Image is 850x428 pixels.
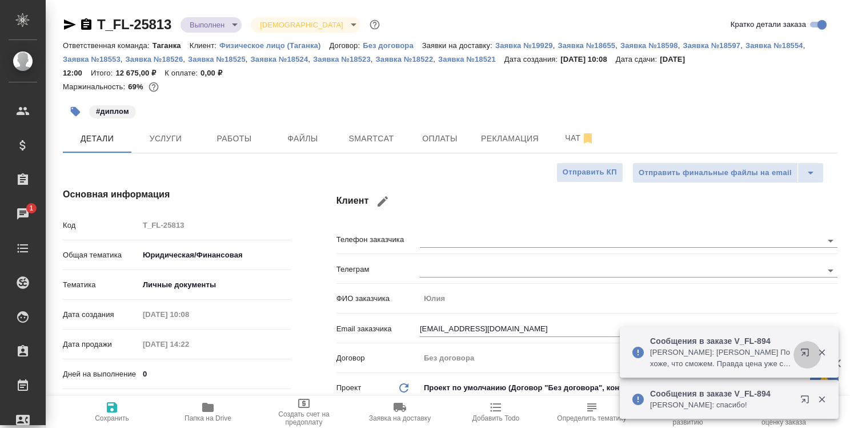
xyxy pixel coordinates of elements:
[308,55,313,64] p: ,
[160,396,256,428] button: Папка на Drive
[251,17,360,33] div: Выполнен
[616,55,660,64] p: Дата сдачи:
[190,41,219,50] p: Клиент:
[91,69,115,77] p: Итого:
[251,55,308,64] p: Заявка №18524
[557,414,626,422] span: Определить тематику
[64,396,160,428] button: Сохранить
[433,55,438,64] p: ,
[139,336,239,352] input: Пустое поле
[422,41,495,50] p: Заявки на доставку:
[412,132,467,146] span: Оплаты
[263,410,345,426] span: Создать счет на предоплату
[650,335,793,347] p: Сообщения в заказе V_FL-894
[683,41,740,50] p: Заявка №18597
[336,188,837,215] h4: Клиент
[438,54,504,65] button: Заявка №18521
[683,40,740,51] button: Заявка №18597
[803,41,808,50] p: ,
[63,99,88,124] button: Добавить тэг
[121,55,126,64] p: ,
[650,388,793,399] p: Сообщения в заказе V_FL-894
[367,17,382,32] button: Доп статусы указывают на важность/срочность заказа
[336,234,420,245] p: Телефон заказчика
[731,19,806,30] span: Кратко детали заказа
[369,414,431,422] span: Заявка на доставку
[185,414,231,422] span: Папка на Drive
[183,55,188,64] p: ,
[63,54,121,65] button: Заявка №18553
[153,41,190,50] p: Таганка
[63,188,291,201] h4: Основная информация
[810,394,833,405] button: Закрыть
[504,55,560,64] p: Дата создания:
[275,132,330,146] span: Файлы
[165,69,201,77] p: К оплате:
[581,132,595,145] svg: Отписаться
[201,69,231,77] p: 0,00 ₽
[336,264,420,275] p: Телеграм
[336,323,420,335] p: Email заказчика
[256,20,346,30] button: [DEMOGRAPHIC_DATA]
[63,339,139,350] p: Дата продажи
[96,106,129,117] p: #диплом
[139,306,239,323] input: Пустое поле
[363,40,422,50] a: Без договора
[420,350,837,366] input: Пустое поле
[146,80,161,94] button: 3237.66 RUB;
[639,167,792,180] span: Отправить финальные файлы на email
[63,18,77,31] button: Скопировать ссылку для ЯМессенджера
[650,399,793,411] p: [PERSON_NAME]: спасибо!
[115,69,165,77] p: 12 675,00 ₽
[678,41,683,50] p: ,
[70,132,125,146] span: Детали
[251,54,308,65] button: Заявка №18524
[139,217,291,233] input: Пустое поле
[481,132,539,146] span: Рекламация
[63,394,139,417] p: Дней на выполнение (авт.)
[632,163,798,183] button: Отправить финальные файлы на email
[495,41,553,50] p: Заявка №19929
[376,54,434,65] button: Заявка №18522
[552,131,607,145] span: Чат
[128,82,146,91] p: 69%
[472,414,519,422] span: Добавить Todo
[553,41,558,50] p: ,
[336,293,420,304] p: ФИО заказчика
[544,396,640,428] button: Определить тематику
[558,40,615,51] button: Заявка №18655
[63,249,139,261] p: Общая тематика
[63,368,139,380] p: Дней на выполнение
[188,55,246,64] p: Заявка №18525
[219,41,330,50] p: Физическое лицо (Таганка)
[139,275,291,295] div: Личные документы
[186,20,228,30] button: Выполнен
[181,17,242,33] div: Выполнен
[793,341,821,368] button: Открыть в новой вкладке
[560,55,616,64] p: [DATE] 10:08
[22,203,40,214] span: 1
[88,106,137,116] span: диплом
[363,41,422,50] p: Без договора
[558,41,615,50] p: Заявка №18655
[336,382,362,394] p: Проект
[371,55,376,64] p: ,
[620,41,678,50] p: Заявка №18598
[79,18,93,31] button: Скопировать ссылку
[329,41,363,50] p: Договор:
[139,245,291,265] div: Юридическая/Финансовая
[219,40,330,50] a: Физическое лицо (Таганка)
[63,220,139,231] p: Код
[650,347,793,370] p: [PERSON_NAME]: [PERSON_NAME] Похоже, что сможем. Правда цена уже согласована как за перевод, но д...
[495,40,553,51] button: Заявка №19929
[256,396,352,428] button: Создать счет на предоплату
[97,17,171,32] a: T_FL-25813
[344,132,399,146] span: Smartcat
[823,263,839,279] button: Open
[823,233,839,249] button: Open
[620,40,678,51] button: Заявка №18598
[420,378,837,398] div: Проект по умолчанию (Договор "Без договора", контрагент "-")
[448,396,544,428] button: Добавить Todo
[615,41,620,50] p: ,
[207,132,262,146] span: Работы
